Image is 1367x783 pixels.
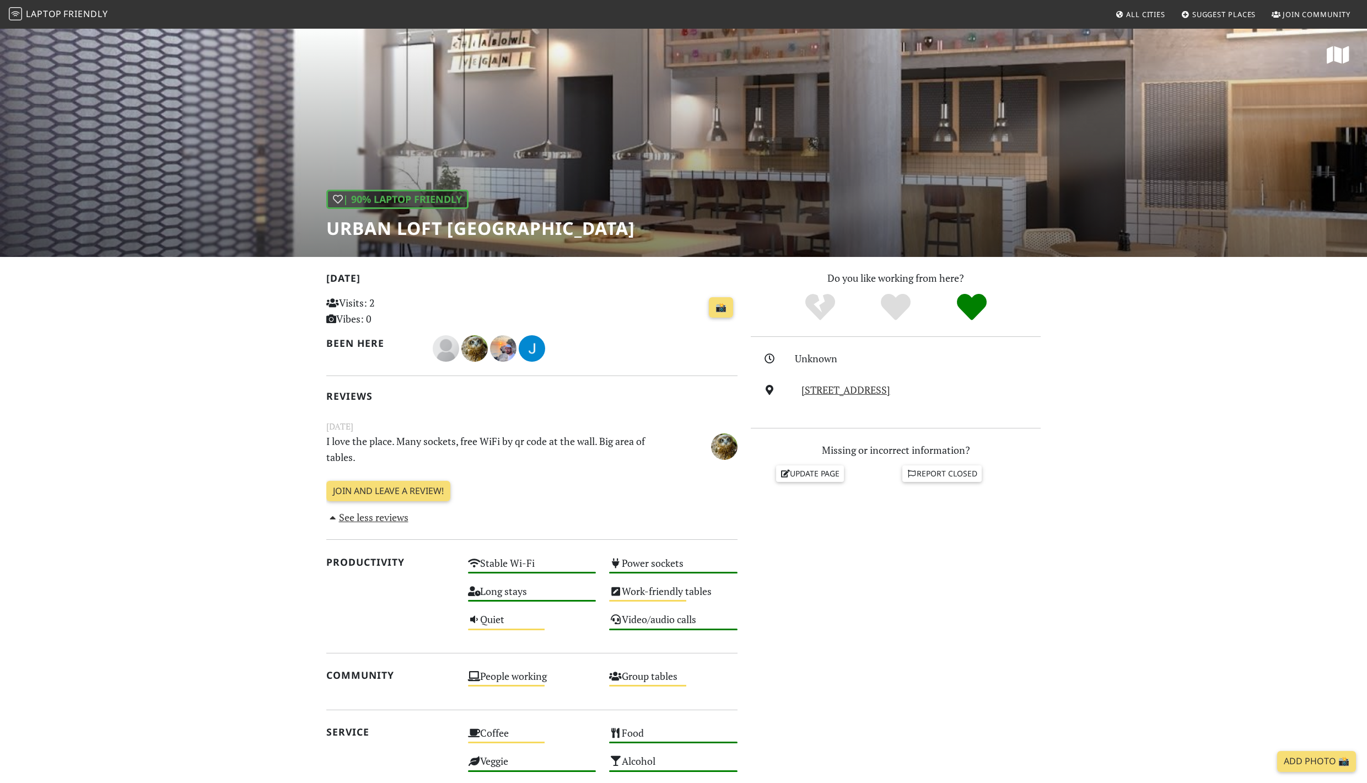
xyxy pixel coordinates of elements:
div: Yes [858,292,934,323]
span: Evren Dombak [490,341,519,354]
div: Coffee [461,724,603,752]
div: Unknown [795,351,1047,367]
p: Missing or incorrect information? [751,442,1041,458]
a: [STREET_ADDRESS] [801,383,890,396]
a: Report closed [902,465,982,482]
span: Enrico John [433,341,461,354]
img: 2954-maksim.jpg [461,335,488,362]
div: Quiet [461,610,603,639]
span: Friendly [63,8,107,20]
img: 5401-evren.jpg [490,335,516,362]
a: LaptopFriendly LaptopFriendly [9,5,108,24]
h2: [DATE] [326,272,738,288]
span: Максим Сабянин [711,438,738,452]
div: Food [602,724,744,752]
a: Add Photo 📸 [1277,751,1356,772]
a: See less reviews [326,511,408,524]
span: Максим Сабянин [461,341,490,354]
div: Veggie [461,752,603,780]
p: Visits: 2 Vibes: 0 [326,295,455,327]
h2: Reviews [326,390,738,402]
div: No [782,292,858,323]
small: [DATE] [320,420,744,433]
h1: URBAN LOFT [GEOGRAPHIC_DATA] [326,218,635,239]
a: Suggest Places [1177,4,1261,24]
div: Long stays [461,582,603,610]
p: Do you like working from here? [751,270,1041,286]
div: Alcohol [602,752,744,780]
div: Group tables [602,667,744,695]
span: All Cities [1126,9,1165,19]
div: People working [461,667,603,695]
a: Join and leave a review! [326,481,450,502]
div: Stable Wi-Fi [461,554,603,582]
span: Jesse H [519,341,545,354]
img: 3698-jesse.jpg [519,335,545,362]
img: 2954-maksim.jpg [711,433,738,460]
h2: Service [326,726,455,738]
span: Join Community [1283,9,1350,19]
a: Update page [776,465,844,482]
div: | 90% Laptop Friendly [326,190,469,209]
div: Power sockets [602,554,744,582]
a: Join Community [1267,4,1355,24]
div: Work-friendly tables [602,582,744,610]
a: All Cities [1111,4,1170,24]
h2: Community [326,669,455,681]
div: Definitely! [934,292,1010,323]
img: blank-535327c66bd565773addf3077783bbfce4b00ec00e9fd257753287c682c7fa38.png [433,335,459,362]
img: LaptopFriendly [9,7,22,20]
div: Video/audio calls [602,610,744,639]
span: Laptop [26,8,62,20]
a: 📸 [709,297,733,318]
span: Suggest Places [1192,9,1256,19]
p: I love the place. Many sockets, free WiFi by qr code at the wall. Big area of tables. [320,433,674,465]
h2: Been here [326,337,419,349]
h2: Productivity [326,556,455,568]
